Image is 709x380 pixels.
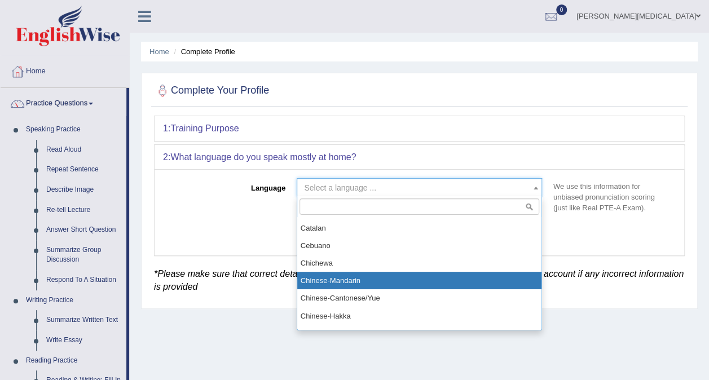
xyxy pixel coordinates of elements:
a: Repeat Sentence [41,160,126,180]
a: Home [1,56,129,84]
label: Language [163,178,291,193]
li: Complete Profile [171,46,235,57]
a: Writing Practice [21,290,126,311]
a: Read Aloud [41,140,126,160]
a: Reading Practice [21,351,126,371]
a: Write Essay [41,330,126,351]
div: 2: [155,145,684,170]
li: Cebuano [297,237,541,254]
p: We use this information for unbiased pronunciation scoring (just like Real PTE-A Exam). [548,181,676,213]
span: Select a language ... [304,183,376,192]
a: Summarize Written Text [41,310,126,330]
li: Danish [297,325,541,342]
a: Practice Questions [1,88,126,116]
a: Speaking Practice [21,120,126,140]
span: 0 [556,5,567,15]
a: Home [149,47,169,56]
a: Answer Short Question [41,220,126,240]
b: What language do you speak mostly at home? [170,152,356,162]
div: 1: [155,116,684,141]
li: Chinese-Cantonese/Yue [297,289,541,307]
a: Re-tell Lecture [41,200,126,220]
h2: Complete Your Profile [154,82,269,99]
a: Summarize Group Discussion [41,240,126,270]
li: Chinese-Mandarin [297,272,541,289]
li: Catalan [297,219,541,237]
a: Respond To A Situation [41,270,126,290]
li: Chichewa [297,254,541,272]
a: Describe Image [41,180,126,200]
em: *Please make sure that correct details are provided. English Wise reserves the rights to block th... [154,269,684,292]
b: Training Purpose [170,123,239,133]
li: Chinese-Hakka [297,307,541,325]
